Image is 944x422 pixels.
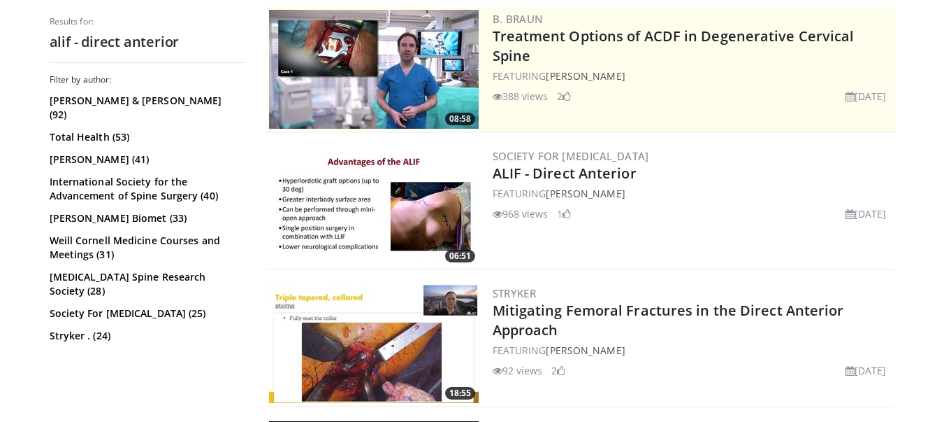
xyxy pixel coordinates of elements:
[445,113,475,125] span: 08:58
[269,284,479,403] img: 6b74bb2b-472e-4d3e-b866-15df13bf8239.300x170_q85_crop-smart_upscale.jpg
[557,206,571,221] li: 1
[493,27,855,65] a: Treatment Options of ACDF in Degenerative Cervical Spine
[546,344,625,357] a: [PERSON_NAME]
[50,307,242,321] a: Society For [MEDICAL_DATA] (25)
[493,301,844,339] a: Mitigating Femoral Fractures in the Direct Anterior Approach
[445,387,475,400] span: 18:55
[50,33,245,51] h2: alif - direct anterior
[50,329,242,343] a: Stryker . (24)
[269,10,479,129] a: 08:58
[493,69,892,83] div: FEATURING
[493,343,892,358] div: FEATURING
[50,153,242,167] a: [PERSON_NAME] (41)
[845,206,887,221] li: [DATE]
[493,164,637,183] a: ALIF - Direct Anterior
[269,147,479,266] img: b0571aa7-dd8c-4743-886c-697e56c4767c.300x170_q85_crop-smart_upscale.jpg
[493,363,543,378] li: 92 views
[845,363,887,378] li: [DATE]
[493,12,544,26] a: B. Braun
[493,186,892,201] div: FEATURING
[50,74,245,85] h3: Filter by author:
[269,10,479,129] img: 009a77ed-cfd7-46ce-89c5-e6e5196774e0.300x170_q85_crop-smart_upscale.jpg
[50,211,242,225] a: [PERSON_NAME] Biomet (33)
[546,69,625,83] a: [PERSON_NAME]
[493,149,649,163] a: Society for [MEDICAL_DATA]
[557,89,571,104] li: 2
[50,270,242,298] a: [MEDICAL_DATA] Spine Research Society (28)
[50,94,242,122] a: [PERSON_NAME] & [PERSON_NAME] (92)
[546,187,625,200] a: [PERSON_NAME]
[551,363,565,378] li: 2
[269,284,479,403] a: 18:55
[50,175,242,203] a: International Society for the Advancement of Spine Surgery (40)
[50,234,242,262] a: Weill Cornell Medicine Courses and Meetings (31)
[493,206,549,221] li: 968 views
[845,89,887,104] li: [DATE]
[445,250,475,262] span: 06:51
[50,130,242,144] a: Total Health (53)
[269,147,479,266] a: 06:51
[493,89,549,104] li: 388 views
[50,16,245,27] p: Results for:
[493,286,537,300] a: Stryker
